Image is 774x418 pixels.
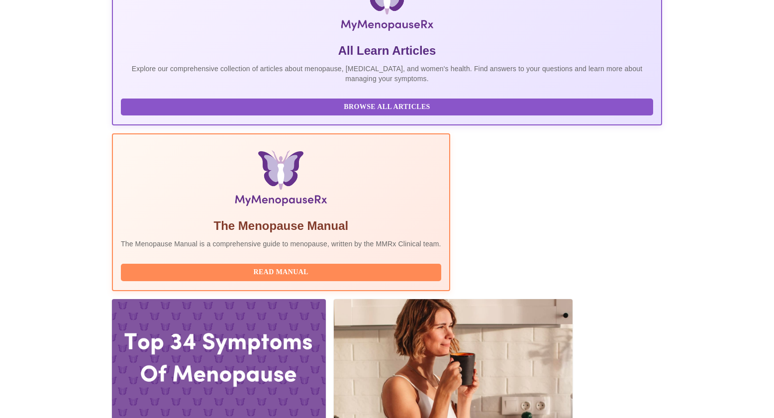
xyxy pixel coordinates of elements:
span: Read Manual [131,266,431,279]
h5: All Learn Articles [121,43,653,59]
h5: The Menopause Manual [121,218,441,234]
span: Browse All Articles [131,101,643,113]
button: Browse All Articles [121,99,653,116]
a: Browse All Articles [121,102,656,110]
a: Read Manual [121,267,444,276]
p: The Menopause Manual is a comprehensive guide to menopause, written by the MMRx Clinical team. [121,239,441,249]
p: Explore our comprehensive collection of articles about menopause, [MEDICAL_DATA], and women's hea... [121,64,653,84]
img: Menopause Manual [172,150,390,210]
button: Read Manual [121,264,441,281]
